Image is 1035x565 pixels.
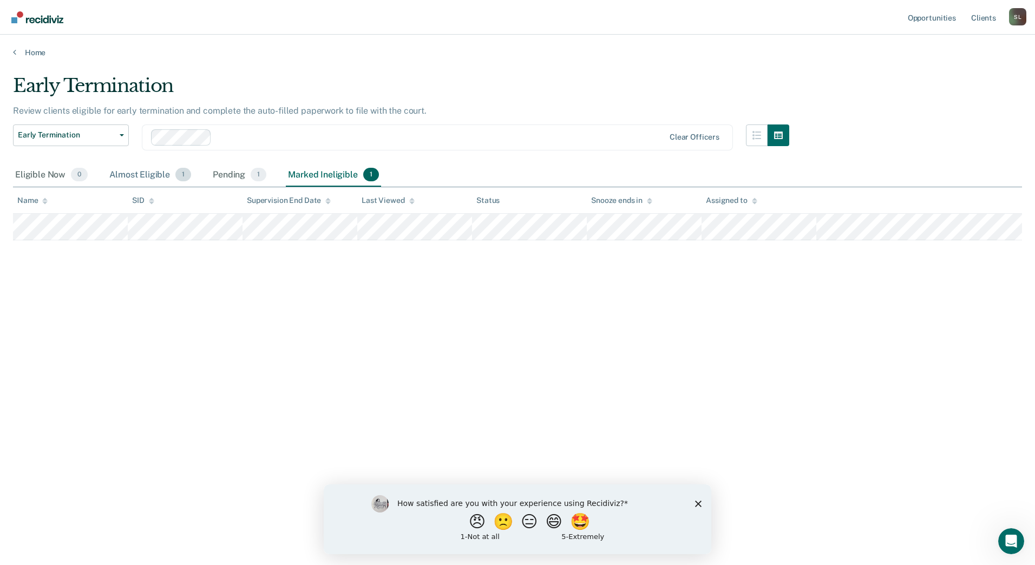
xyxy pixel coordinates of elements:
[247,196,331,205] div: Supervision End Date
[363,168,379,182] span: 1
[1009,8,1026,25] button: Profile dropdown button
[13,124,129,146] button: Early Termination
[13,163,90,187] div: Eligible Now0
[18,130,115,140] span: Early Termination
[107,163,193,187] div: Almost Eligible1
[211,163,268,187] div: Pending1
[670,133,719,142] div: Clear officers
[17,196,48,205] div: Name
[132,196,154,205] div: SID
[476,196,500,205] div: Status
[71,168,88,182] span: 0
[13,106,427,116] p: Review clients eligible for early termination and complete the auto-filled paperwork to file with...
[175,168,191,182] span: 1
[324,484,711,554] iframe: Survey by Kim from Recidiviz
[998,528,1024,554] iframe: Intercom live chat
[362,196,414,205] div: Last Viewed
[251,168,266,182] span: 1
[706,196,757,205] div: Assigned to
[286,163,381,187] div: Marked Ineligible1
[13,48,1022,57] a: Home
[11,11,63,23] img: Recidiviz
[1009,8,1026,25] div: S L
[13,75,789,106] div: Early Termination
[591,196,652,205] div: Snooze ends in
